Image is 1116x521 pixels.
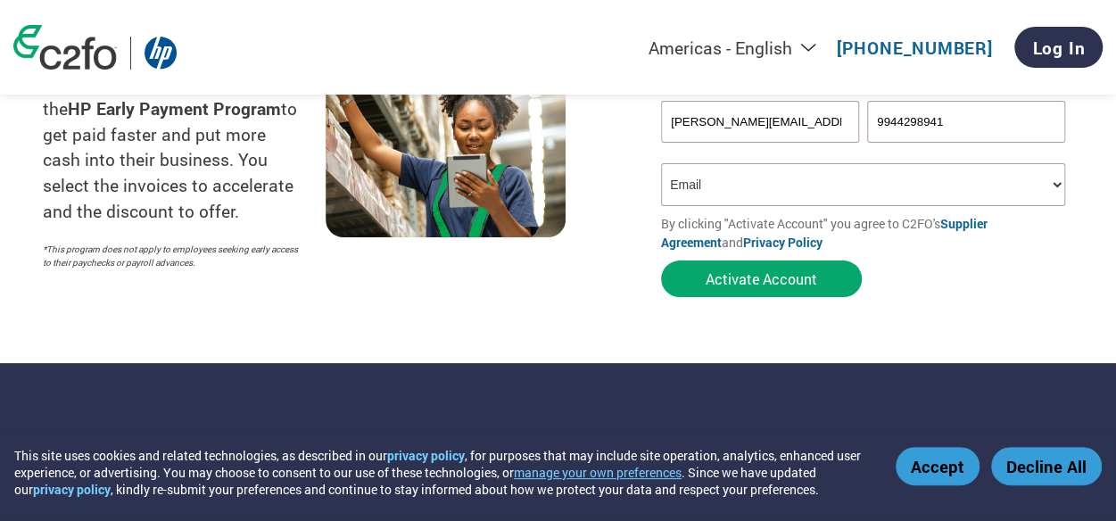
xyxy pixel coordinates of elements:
a: privacy policy [387,447,465,464]
img: c2fo logo [13,25,117,70]
p: Suppliers choose C2FO and the to get paid faster and put more cash into their business. You selec... [43,70,326,225]
div: Inavlid Email Address [661,145,859,156]
button: Decline All [991,447,1102,485]
img: HP [145,37,177,70]
a: [PHONE_NUMBER] [837,37,993,59]
input: Invalid Email format [661,101,859,143]
a: Supplier Agreement [661,215,988,251]
input: Phone* [867,101,1065,143]
a: Privacy Policy [743,234,823,251]
p: *This program does not apply to employees seeking early access to their paychecks or payroll adva... [43,243,308,269]
div: Inavlid Phone Number [867,145,1065,156]
strong: HP Early Payment Program [68,97,281,120]
a: privacy policy [33,481,111,498]
p: By clicking "Activate Account" you agree to C2FO's and [661,214,1073,252]
button: Activate Account [661,260,862,297]
button: manage your own preferences [514,464,682,481]
img: supply chain worker [326,62,566,237]
div: This site uses cookies and related technologies, as described in our , for purposes that may incl... [14,447,870,498]
button: Accept [896,447,980,485]
a: Log In [1014,27,1103,68]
